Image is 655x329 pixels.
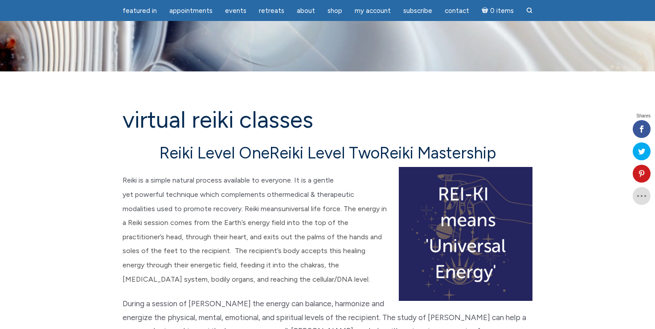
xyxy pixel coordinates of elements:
a: Contact [439,2,475,20]
span: universal life force. The energy in a Reiki session comes from the Earth’s energy field into the ... [123,204,387,283]
span: Reiki is a simple natural process available to everyone. It is a gentle yet powerful technique wh... [123,176,334,199]
span: featured in [123,7,157,15]
span: Retreats [259,7,284,15]
i: Cart [482,7,490,15]
span: medical & therapeutic modalities used to promote recovery. Reiki means [123,190,354,213]
span: Subscribe [403,7,432,15]
span: My Account [355,7,391,15]
span: Events [225,7,246,15]
span: Appointments [169,7,213,15]
a: Retreats [254,2,290,20]
span: Contact [445,7,469,15]
a: Reiki Level One [160,143,270,162]
a: Reiki Level Two [270,143,380,162]
a: Cart0 items [476,1,519,20]
a: Appointments [164,2,218,20]
a: Subscribe [398,2,438,20]
a: Reiki Mastership [380,143,496,162]
span: Shop [327,7,342,15]
a: featured in [117,2,162,20]
a: Shop [322,2,348,20]
a: Events [220,2,252,20]
span: ther [271,190,285,199]
span: Shares [636,114,651,118]
h1: Virtual Reiki Classes [123,107,532,133]
a: My Account [349,2,396,20]
a: About [291,2,320,20]
span: 0 items [490,8,514,14]
span: About [297,7,315,15]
